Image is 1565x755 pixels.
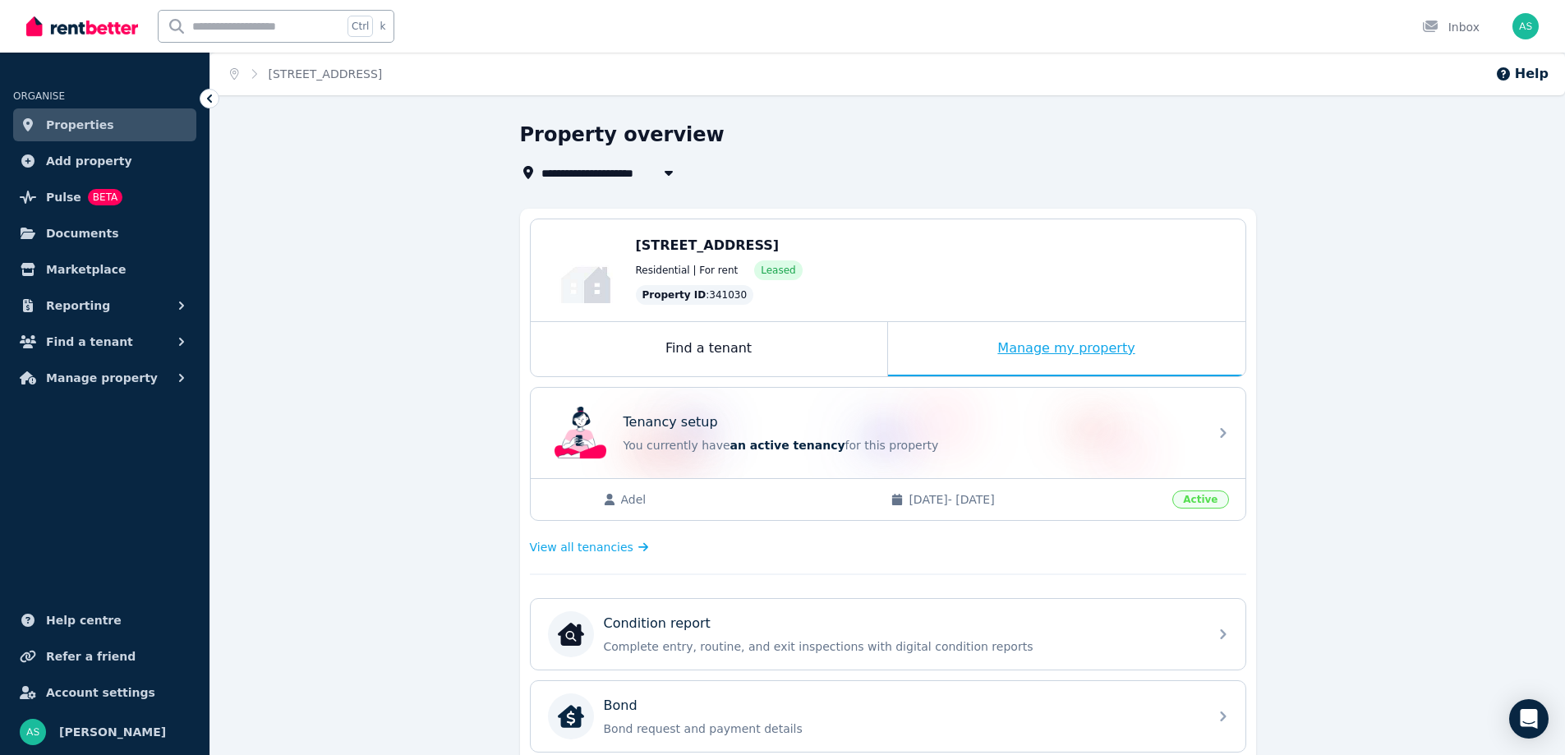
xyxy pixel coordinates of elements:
span: an active tenancy [730,439,845,452]
span: Manage property [46,368,158,388]
img: RentBetter [26,14,138,39]
a: [STREET_ADDRESS] [269,67,383,81]
span: k [380,20,385,33]
span: Account settings [46,683,155,702]
a: View all tenancies [530,539,649,555]
nav: Breadcrumb [210,53,402,95]
span: Property ID [642,288,707,302]
span: Marketplace [46,260,126,279]
span: BETA [88,189,122,205]
div: Manage my property [888,322,1245,376]
a: Condition reportCondition reportComplete entry, routine, and exit inspections with digital condit... [531,599,1245,670]
img: Condition report [558,621,584,647]
a: BondBondBond request and payment details [531,681,1245,752]
a: Help centre [13,604,196,637]
a: PulseBETA [13,181,196,214]
button: Reporting [13,289,196,322]
span: Active [1172,490,1228,509]
span: [DATE] - [DATE] [909,491,1162,508]
a: Properties [13,108,196,141]
span: Leased [761,264,795,277]
span: Residential | For rent [636,264,739,277]
a: Marketplace [13,253,196,286]
img: Adeel Syed [20,719,46,745]
p: Condition report [604,614,711,633]
span: Reporting [46,296,110,315]
span: Adel [621,491,875,508]
div: Inbox [1422,19,1480,35]
span: Help centre [46,610,122,630]
span: Pulse [46,187,81,207]
span: View all tenancies [530,539,633,555]
button: Find a tenant [13,325,196,358]
h1: Property overview [520,122,725,148]
span: Refer a friend [46,647,136,666]
p: Tenancy setup [624,412,718,432]
p: Bond [604,696,638,716]
button: Help [1495,64,1549,84]
span: Add property [46,151,132,171]
span: Find a tenant [46,332,133,352]
p: You currently have for this property [624,437,1199,453]
span: ORGANISE [13,90,65,102]
a: Refer a friend [13,640,196,673]
img: Tenancy setup [555,407,607,459]
a: Add property [13,145,196,177]
span: Properties [46,115,114,135]
div: Find a tenant [531,322,887,376]
img: Adeel Syed [1512,13,1539,39]
span: [PERSON_NAME] [59,722,166,742]
img: Bond [558,703,584,730]
div: Open Intercom Messenger [1509,699,1549,739]
button: Manage property [13,361,196,394]
span: Ctrl [348,16,373,37]
div: : 341030 [636,285,754,305]
a: Tenancy setupTenancy setupYou currently havean active tenancyfor this property [531,388,1245,478]
span: [STREET_ADDRESS] [636,237,780,253]
span: Documents [46,223,119,243]
a: Documents [13,217,196,250]
p: Bond request and payment details [604,720,1199,737]
p: Complete entry, routine, and exit inspections with digital condition reports [604,638,1199,655]
a: Account settings [13,676,196,709]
